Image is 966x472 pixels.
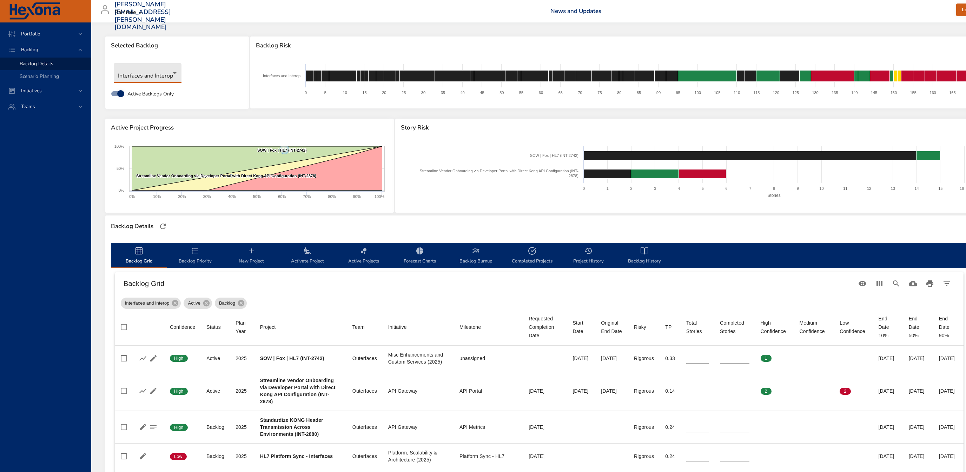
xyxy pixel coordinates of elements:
text: 20% [178,194,186,199]
div: [DATE] [939,387,958,394]
div: Milestone [459,323,481,331]
span: Portfolio [15,31,46,37]
div: 2025 [236,424,249,431]
text: 11 [843,186,847,191]
text: 60% [278,194,286,199]
span: Original End Date [601,319,623,335]
span: Initiatives [15,87,47,94]
div: Low Confidence [840,319,867,335]
text: 80 [617,91,621,95]
text: 10 [819,186,823,191]
span: 0 [840,355,851,361]
text: 12 [867,186,871,191]
span: Backlog History [621,247,668,265]
div: Project [260,323,276,331]
h3: [PERSON_NAME][EMAIL_ADDRESS][PERSON_NAME][DOMAIN_NAME] [114,1,171,31]
text: 30 [421,91,425,95]
div: [DATE] [601,387,623,394]
div: Platform Sync - HL7 [459,453,517,460]
div: 0.24 [665,453,675,460]
button: View Columns [871,275,888,292]
div: API Gateway [388,424,448,431]
text: 125 [793,91,799,95]
div: Backlog [206,424,224,431]
text: 40% [228,194,236,199]
div: Outerfaces [352,387,377,394]
span: High [170,355,188,361]
img: Hexona [8,2,61,20]
div: Outerfaces [352,453,377,460]
text: 0 [583,186,585,191]
text: 75 [598,91,602,95]
span: 0 [799,355,810,361]
span: Backlog [15,46,44,53]
text: 40 [461,91,465,95]
button: Show Burnup [138,386,148,396]
div: End Date 10% [879,314,898,340]
span: Completed Stories [720,319,749,335]
div: Sort [206,323,221,331]
span: Medium Confidence [799,319,828,335]
div: 2025 [236,387,249,394]
button: Refresh Page [158,221,168,232]
div: Outerfaces [352,355,377,362]
div: API Portal [459,387,517,394]
text: 10 [343,91,347,95]
div: Initiative [388,323,407,331]
text: 3 [654,186,656,191]
h6: Backlog Grid [124,278,854,289]
div: [DATE] [529,424,561,431]
text: Streamline Vendor Onboarding via Developer Portal with Direct Kong API Configuration (INT-2878) [136,174,316,178]
div: 0.14 [665,387,675,394]
div: [DATE] [529,453,561,460]
div: Sort [388,323,407,331]
div: Active [184,298,212,309]
text: 160 [930,91,936,95]
span: Backlog [215,300,239,307]
text: 100 [695,91,701,95]
b: Standardize KONG Header Transmission Across Environments (INT-2880) [260,417,323,437]
b: HL7 Platform Sync - Interfaces [260,453,333,459]
div: End Date 90% [939,314,958,340]
span: Completed Projects [508,247,556,265]
div: Total Stories [686,319,709,335]
text: 135 [832,91,838,95]
div: Backlog [206,453,224,460]
span: 2 [840,388,851,394]
div: [DATE] [573,387,590,394]
button: Print [921,275,938,292]
div: 0.33 [665,355,675,362]
button: Standard Views [854,275,871,292]
div: [DATE] [909,453,928,460]
text: 85 [637,91,641,95]
text: 9 [796,186,799,191]
text: 2 [630,186,632,191]
button: Download CSV [905,275,921,292]
text: 130 [812,91,819,95]
span: New Project [227,247,275,265]
div: Sort [260,323,276,331]
text: Stories [767,193,780,198]
button: Project Notes [148,422,159,432]
text: 70 [578,91,582,95]
text: 145 [871,91,877,95]
div: Sort [459,323,481,331]
text: 8 [773,186,775,191]
div: [DATE] [879,453,898,460]
text: 14 [914,186,919,191]
div: Sort [352,323,365,331]
div: [DATE] [573,355,590,362]
span: TP [665,323,675,331]
text: 100% [114,144,124,148]
button: Search [888,275,905,292]
div: Risky [634,323,646,331]
text: 0 [305,91,307,95]
text: 55 [519,91,523,95]
text: 120 [773,91,779,95]
div: [DATE] [939,424,958,431]
span: Team [352,323,377,331]
div: Requested Completion Date [529,314,561,340]
text: 150 [891,91,897,95]
span: High [170,424,188,431]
